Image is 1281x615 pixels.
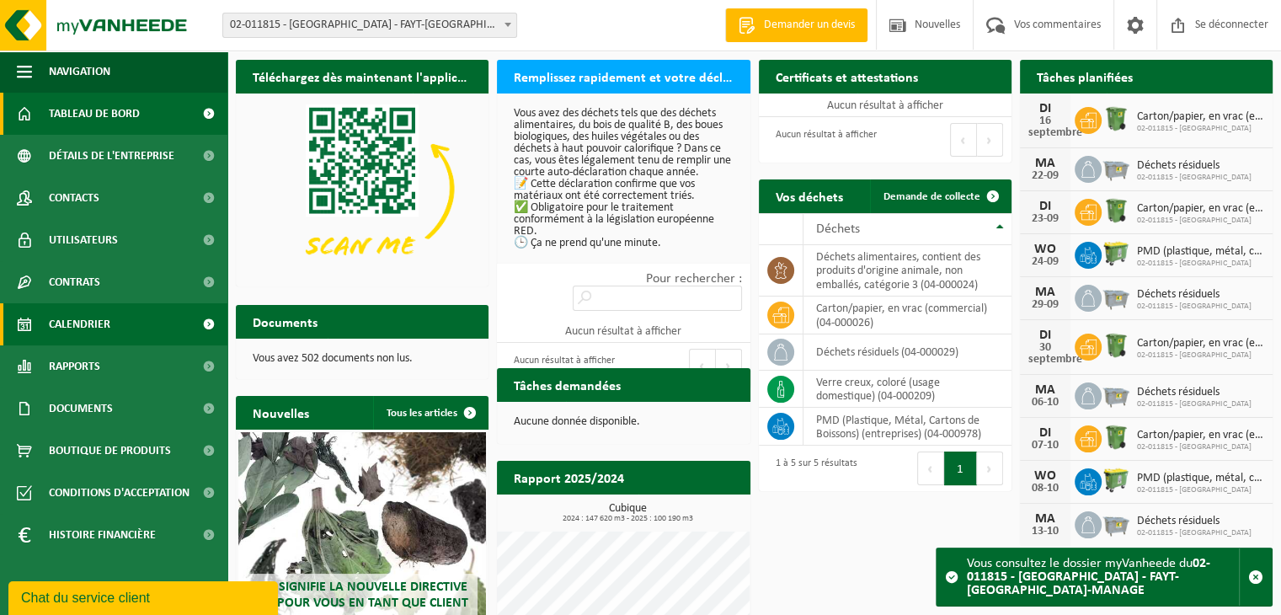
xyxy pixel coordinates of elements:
[689,349,716,382] button: Previous
[776,191,843,205] font: Vos déchets
[1137,399,1252,409] font: 02-011815 - [GEOGRAPHIC_DATA]
[1137,216,1252,225] font: 02-011815 - [GEOGRAPHIC_DATA]
[49,318,110,331] font: Calendrier
[1195,19,1268,31] font: Se déconnecter
[1102,423,1130,452] img: WB-0370-HPE-GN-50
[950,123,977,157] button: Previous
[883,191,980,202] font: Demande de collecte
[49,445,171,457] font: Boutique de produits
[253,317,318,330] font: Documents
[1028,115,1082,139] font: 16 septembre
[944,452,977,485] button: 1
[1014,19,1101,31] font: Vos commentaires
[1032,169,1059,182] font: 22-09
[1032,482,1059,495] font: 08-10
[1028,341,1082,366] font: 30 septembre
[1137,259,1252,268] font: 02-011815 - [GEOGRAPHIC_DATA]
[387,408,457,419] font: Tous les articles
[870,179,1010,213] a: Demande de collecte
[563,514,693,523] font: 2024 : 147 620 m3 - 2025 : 100 190 m3
[967,557,1210,597] font: 02-011815 - [GEOGRAPHIC_DATA] - FAYT-[GEOGRAPHIC_DATA]-MANAGE
[49,276,100,289] font: Contrats
[514,178,695,202] font: 📝 Cette déclaration confirme que vos matériaux ont été correctement triés.
[49,529,156,542] font: Histoire financière
[514,473,624,486] font: Rapport 2025/2024
[514,201,714,238] font: ✅ Obligatoire pour le traitement conformément à la législation européenne RED.
[1137,442,1252,452] font: 02-011815 - [GEOGRAPHIC_DATA]
[816,377,940,403] font: verre creux, coloré (usage domestique) (04-000209)
[977,452,1003,485] button: Next
[1137,302,1252,311] font: 02-011815 - [GEOGRAPHIC_DATA]
[49,403,113,415] font: Documents
[253,352,413,365] font: Vous avez 502 documents non lus.
[609,502,647,515] font: Cubique
[1035,512,1055,526] font: MA
[253,408,309,421] font: Nouvelles
[1037,72,1133,85] font: Tâches planifiées
[514,415,640,428] font: Aucune donnée disponible.
[1137,528,1252,537] font: 02-011815 - [GEOGRAPHIC_DATA]
[222,13,517,38] span: 02-011815 - HÔTEL DU VAL FAYT - FAYT-LEZ-MANAGE
[646,272,742,286] font: Pour rechercher :
[373,396,487,430] a: Tous les articles
[1102,466,1130,495] img: WB-0660-HPE-GN-50
[230,19,575,31] font: 02-011815 - [GEOGRAPHIC_DATA] - FAYT-[GEOGRAPHIC_DATA]-MANAGE
[816,222,860,236] font: Déchets
[977,123,1003,157] button: Next
[1102,239,1130,268] img: WB-0660-HPE-GN-50
[1039,102,1051,115] font: DI
[49,150,174,163] font: Détails de l'entreprise
[1102,282,1130,311] img: WB-2500-GAL-GY-01
[1032,298,1059,311] font: 29-09
[1035,286,1055,299] font: MA
[776,130,877,140] font: Aucun résultat à afficher
[49,487,189,500] font: Conditions d'acceptation
[514,237,661,249] font: 🕒 Ça ne prend qu'une minute.
[1137,386,1220,398] font: Déchets résiduels
[49,192,99,205] font: Contacts
[1102,380,1130,409] img: WB-2500-GAL-GY-01
[1032,255,1059,268] font: 24-09
[514,380,621,393] font: Tâches demandées
[1102,509,1130,537] img: WB-2500-GAL-GY-01
[236,94,488,283] img: Téléchargez l'application VHEPlus
[776,458,857,468] font: 1 à 5 sur 5 résultats
[1137,515,1220,527] font: Déchets résiduels
[1035,157,1055,170] font: MA
[776,72,918,85] font: Certificats et attestations
[49,234,118,247] font: Utilisateurs
[816,414,981,440] font: PMD (Plastique, Métal, Cartons de Boissons) (entreprises) (04-000978)
[8,578,281,615] iframe: widget de discussion
[1034,243,1056,256] font: WO
[1035,383,1055,397] font: MA
[253,72,561,85] font: Téléchargez dès maintenant l'application Vanheede+ !
[1034,469,1056,483] font: WO
[49,66,110,78] font: Navigation
[514,72,906,85] font: Remplissez rapidement et votre déclaration RED pour 2025 est prête
[1039,329,1051,342] font: DI
[1039,200,1051,213] font: DI
[1137,485,1252,495] font: 02-011815 - [GEOGRAPHIC_DATA]
[1137,124,1252,133] font: 02-011815 - [GEOGRAPHIC_DATA]
[565,325,681,338] font: Aucun résultat à afficher
[725,8,867,42] a: Demander un devis
[1102,331,1130,360] img: WB-0370-HPE-GN-50
[1032,525,1059,537] font: 13-10
[915,19,960,31] font: Nouvelles
[1137,288,1220,301] font: Déchets résiduels
[223,13,516,37] span: 02-011815 - HÔTEL DU VAL FAYT - FAYT-LEZ-MANAGE
[1102,104,1130,133] img: WB-0370-HPE-GN-50
[1032,396,1059,409] font: 06-10
[716,349,742,382] button: Next
[514,356,615,366] font: Aucun résultat à afficher
[1137,173,1252,182] font: 02-011815 - [GEOGRAPHIC_DATA]
[917,452,944,485] button: Previous
[49,361,100,373] font: Rapports
[827,99,943,112] font: Aucun résultat à afficher
[1032,439,1059,452] font: 07-10
[816,251,980,291] font: déchets alimentaires, contient des produits d'origine animale, non emballés, catégorie 3 (04-000024)
[1137,159,1220,172] font: Déchets résiduels
[1102,153,1130,182] img: WB-2500-GAL-GY-01
[1102,196,1130,225] img: WB-0370-HPE-GN-50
